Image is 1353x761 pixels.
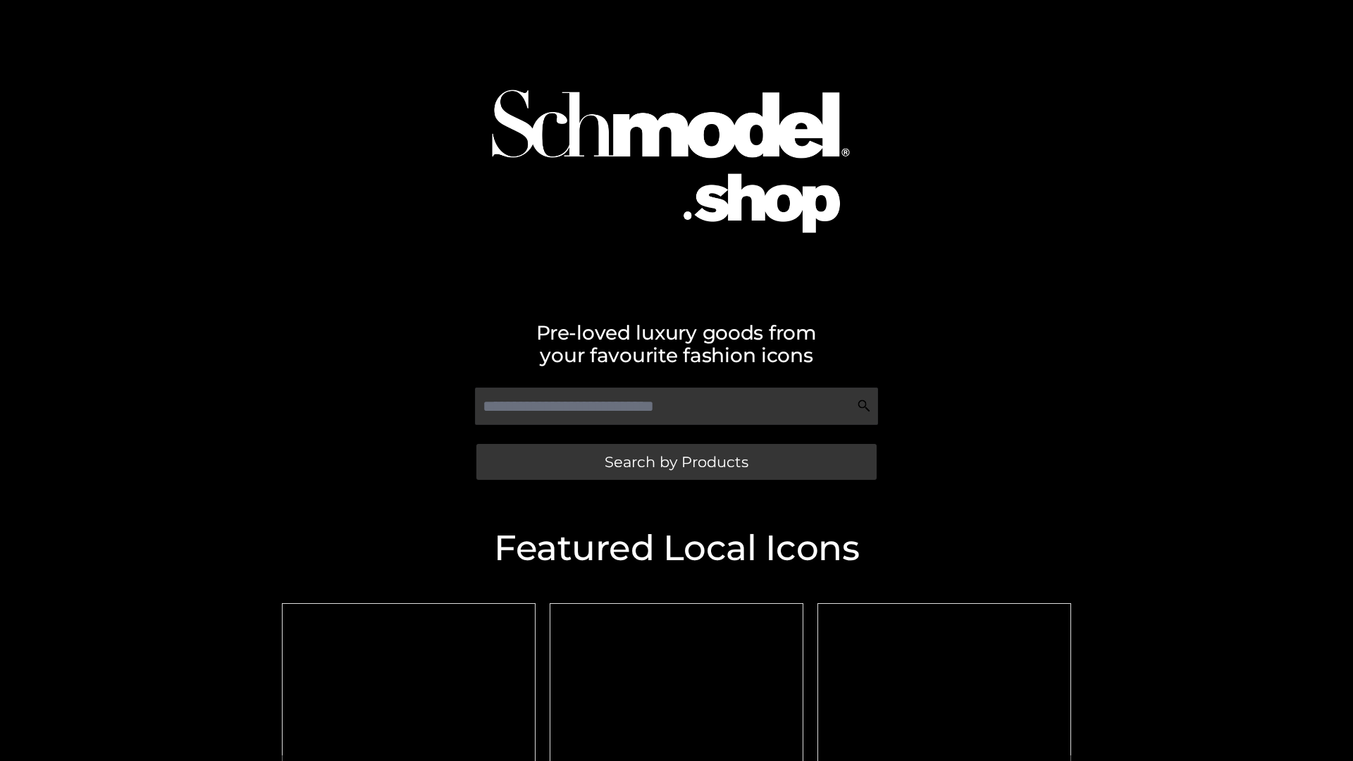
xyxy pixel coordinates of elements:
a: Search by Products [476,444,877,480]
h2: Pre-loved luxury goods from your favourite fashion icons [275,321,1078,366]
h2: Featured Local Icons​ [275,531,1078,566]
img: Search Icon [857,399,871,413]
span: Search by Products [605,454,748,469]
